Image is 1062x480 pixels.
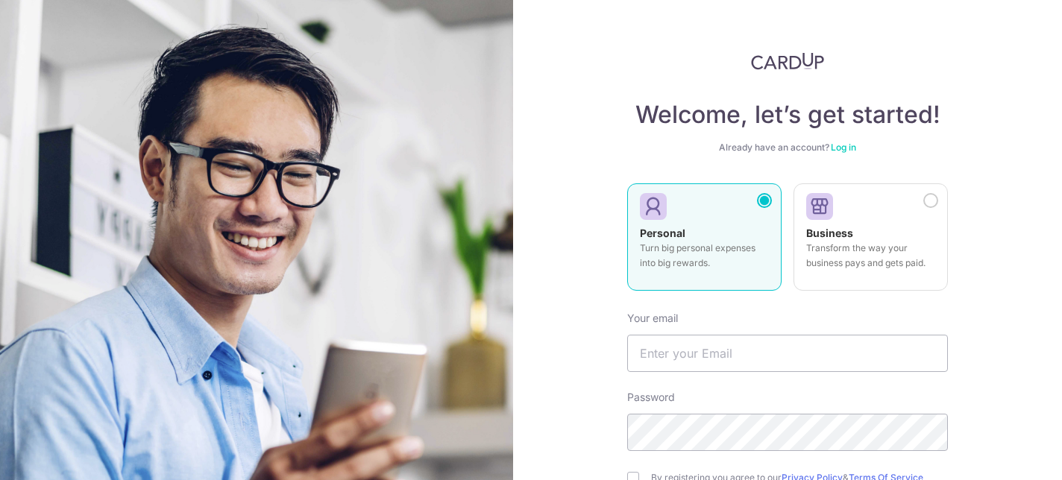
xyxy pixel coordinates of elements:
[627,390,675,405] label: Password
[806,227,853,239] strong: Business
[627,335,948,372] input: Enter your Email
[831,142,856,153] a: Log in
[794,183,948,300] a: Business Transform the way your business pays and gets paid.
[627,311,678,326] label: Your email
[751,52,824,70] img: CardUp Logo
[640,241,769,271] p: Turn big personal expenses into big rewards.
[640,227,685,239] strong: Personal
[806,241,935,271] p: Transform the way your business pays and gets paid.
[627,100,948,130] h4: Welcome, let’s get started!
[627,142,948,154] div: Already have an account?
[627,183,782,300] a: Personal Turn big personal expenses into big rewards.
